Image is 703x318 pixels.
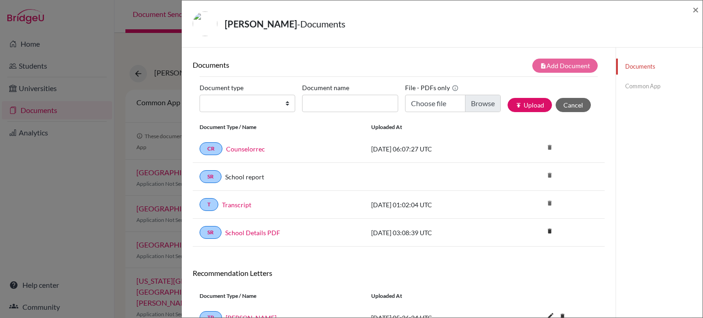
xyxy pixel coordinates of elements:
label: Document name [302,81,349,95]
span: × [692,3,699,16]
span: - Documents [297,18,346,29]
i: publish [515,102,522,108]
a: Documents [616,59,703,75]
a: SR [200,170,222,183]
button: publishUpload [508,98,552,112]
strong: [PERSON_NAME] [225,18,297,29]
a: School Details PDF [225,228,280,237]
h6: Recommendation Letters [193,269,605,277]
a: School report [225,172,264,182]
div: Document Type / Name [193,292,364,300]
div: [DATE] 01:02:04 UTC [364,200,502,210]
button: Close [692,4,699,15]
div: Document Type / Name [193,123,364,131]
div: Uploaded at [364,292,502,300]
i: delete [543,196,557,210]
h6: Documents [193,60,399,69]
label: Document type [200,81,243,95]
div: [DATE] 06:07:27 UTC [364,144,502,154]
button: note_addAdd Document [532,59,598,73]
a: Transcript [222,200,251,210]
button: Cancel [556,98,591,112]
i: delete [543,224,557,238]
div: Uploaded at [364,123,502,131]
a: Counselorrec [226,144,265,154]
a: Common App [616,78,703,94]
a: delete [543,226,557,238]
i: delete [543,168,557,182]
a: CR [200,142,222,155]
label: File - PDFs only [405,81,459,95]
a: SR [200,226,222,239]
i: delete [543,140,557,154]
i: note_add [540,63,546,69]
div: [DATE] 03:08:39 UTC [364,228,502,237]
a: T [200,198,218,211]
